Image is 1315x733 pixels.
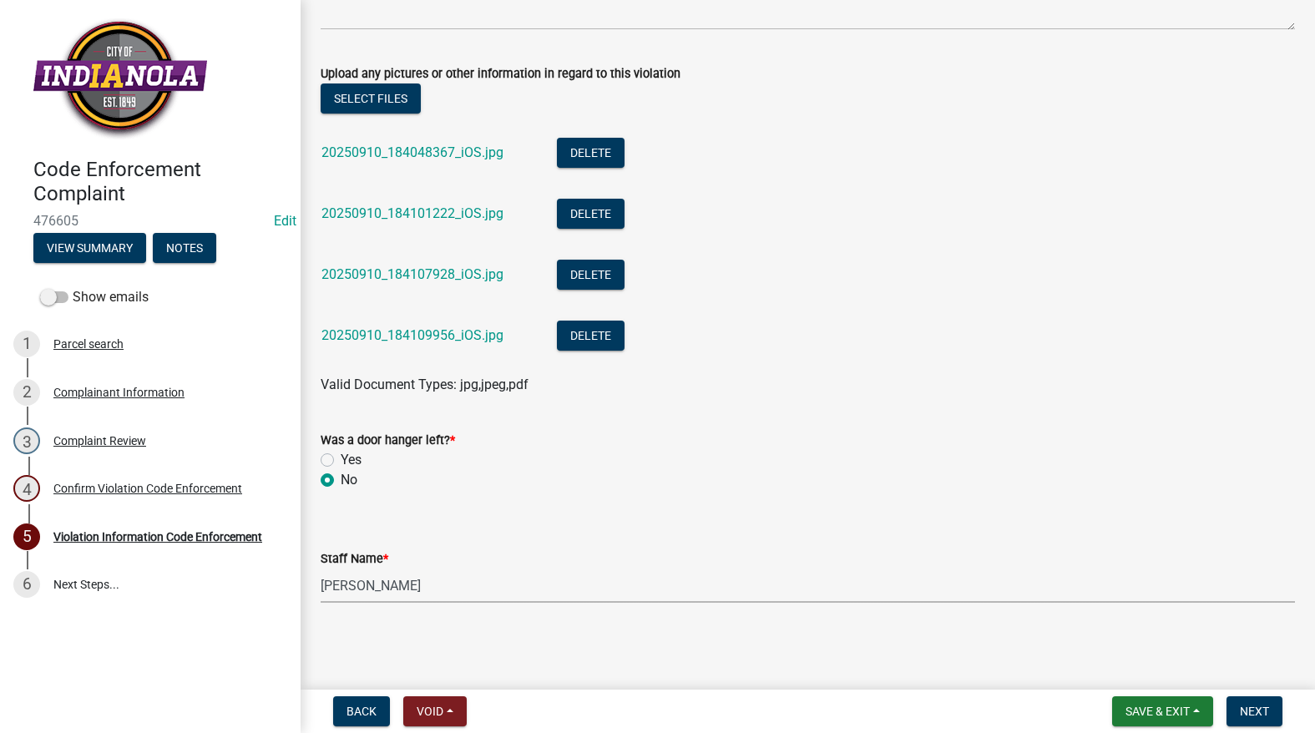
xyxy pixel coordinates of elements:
button: View Summary [33,233,146,263]
label: No [341,470,357,490]
div: 5 [13,523,40,550]
div: 3 [13,427,40,454]
span: Valid Document Types: jpg,jpeg,pdf [321,377,529,392]
div: Complaint Review [53,435,146,447]
a: 20250910_184109956_iOS.jpg [321,327,503,343]
span: Save & Exit [1125,705,1190,718]
label: Show emails [40,287,149,307]
button: Notes [153,233,216,263]
label: Upload any pictures or other information in regard to this violation [321,68,680,80]
button: Void [403,696,467,726]
a: Edit [274,213,296,229]
button: Next [1226,696,1282,726]
span: 476605 [33,213,267,229]
img: City of Indianola, Iowa [33,18,207,140]
span: Next [1240,705,1269,718]
button: Delete [557,260,625,290]
span: Void [417,705,443,718]
button: Delete [557,321,625,351]
button: Save & Exit [1112,696,1213,726]
div: Confirm Violation Code Enforcement [53,483,242,494]
a: 20250910_184107928_iOS.jpg [321,266,503,282]
button: Delete [557,199,625,229]
button: Back [333,696,390,726]
div: Parcel search [53,338,124,350]
wm-modal-confirm: Notes [153,242,216,255]
a: 20250910_184048367_iOS.jpg [321,144,503,160]
div: 2 [13,379,40,406]
h4: Code Enforcement Complaint [33,158,287,206]
button: Select files [321,83,421,114]
wm-modal-confirm: Summary [33,242,146,255]
wm-modal-confirm: Edit Application Number [274,213,296,229]
div: Complainant Information [53,387,185,398]
label: Staff Name [321,554,388,565]
span: Back [346,705,377,718]
label: Yes [341,450,362,470]
div: 1 [13,331,40,357]
wm-modal-confirm: Delete Document [557,146,625,162]
div: 6 [13,571,40,598]
wm-modal-confirm: Delete Document [557,268,625,284]
button: Delete [557,138,625,168]
div: 4 [13,475,40,502]
wm-modal-confirm: Delete Document [557,329,625,345]
wm-modal-confirm: Delete Document [557,207,625,223]
a: 20250910_184101222_iOS.jpg [321,205,503,221]
label: Was a door hanger left? [321,435,455,447]
div: Violation Information Code Enforcement [53,531,262,543]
